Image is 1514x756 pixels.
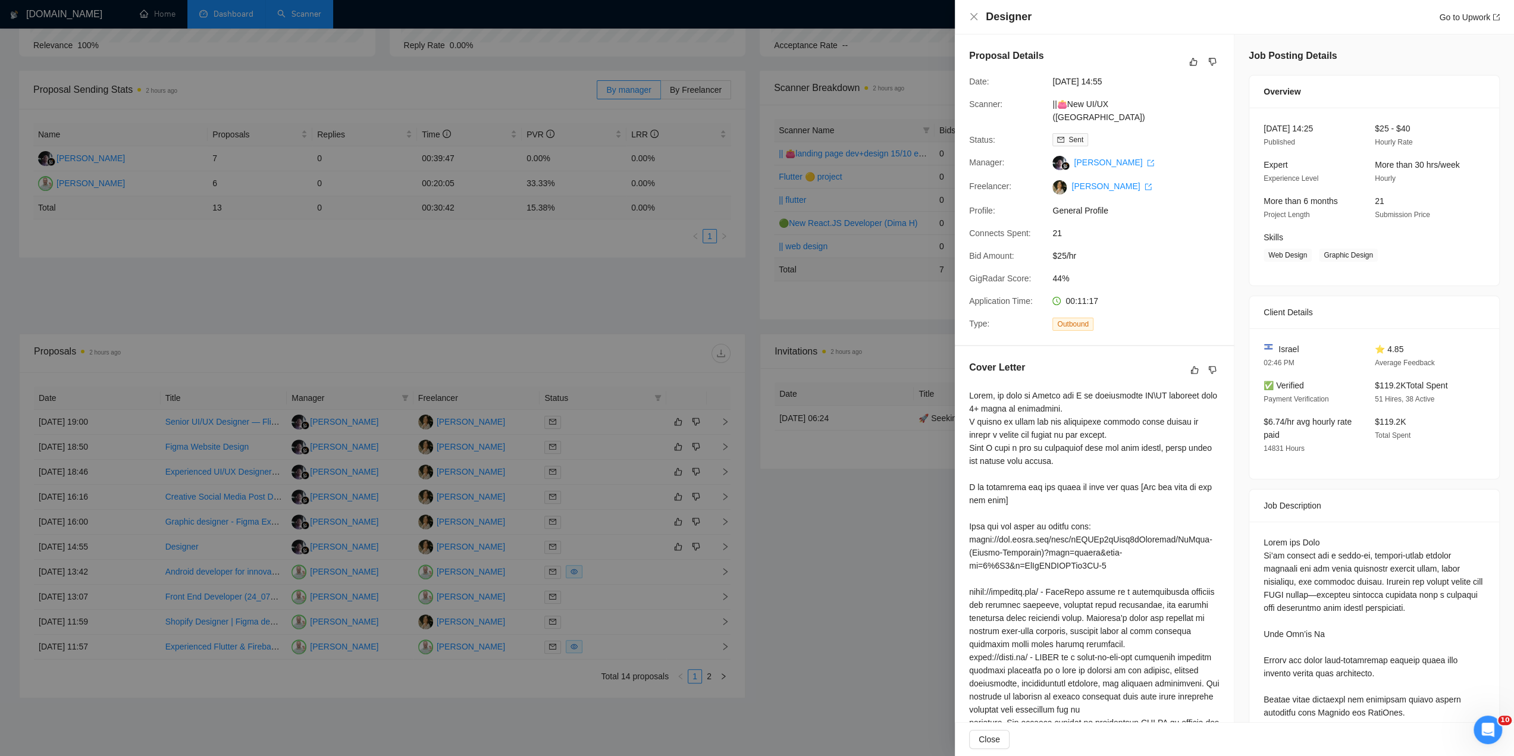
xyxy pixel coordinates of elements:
span: 21 [1375,196,1384,206]
span: ⭐ 4.85 [1375,344,1403,354]
span: Status: [969,135,995,145]
h5: Cover Letter [969,360,1025,375]
img: c1MlehbJ4Tmkjq2Dnn5FxAbU_CECx_2Jo5BBK1YuReEBV0xePob4yeGhw1maaezJQ9 [1052,180,1067,195]
span: Connects Spent: [969,228,1031,238]
span: $25/hr [1052,249,1231,262]
iframe: Intercom live chat [1474,716,1502,744]
span: Expert [1264,160,1287,170]
span: 00:11:17 [1065,296,1098,306]
span: clock-circle [1052,297,1061,305]
span: export [1493,14,1500,21]
span: Hourly [1375,174,1396,183]
img: 🇮🇱 [1264,343,1272,351]
div: Job Description [1264,490,1485,522]
span: Average Feedback [1375,359,1435,367]
span: Bid Amount: [969,251,1014,261]
span: $119.2K Total Spent [1375,381,1447,390]
span: Project Length [1264,211,1309,219]
span: More than 30 hrs/week [1375,160,1459,170]
h4: Designer [986,10,1032,24]
img: gigradar-bm.png [1061,162,1070,170]
span: Scanner: [969,99,1002,109]
span: 14831 Hours [1264,444,1305,453]
span: 21 [1052,227,1231,240]
span: More than 6 months [1264,196,1338,206]
button: dislike [1205,55,1220,69]
span: $25 - $40 [1375,124,1410,133]
span: Freelancer: [969,181,1011,191]
span: $6.74/hr avg hourly rate paid [1264,417,1352,440]
span: General Profile [1052,204,1231,217]
span: Web Design [1264,249,1312,262]
span: Overview [1264,85,1300,98]
button: dislike [1205,363,1220,377]
span: Israel [1278,343,1299,356]
span: [DATE] 14:25 [1264,124,1313,133]
span: Outbound [1052,318,1093,331]
span: Graphic Design [1319,249,1378,262]
a: ||👛New UI/UX ([GEOGRAPHIC_DATA]) [1052,99,1145,122]
span: GigRadar Score: [969,274,1031,283]
span: export [1147,159,1154,167]
button: like [1186,55,1200,69]
span: ✅ Verified [1264,381,1304,390]
span: Skills [1264,233,1283,242]
span: Total Spent [1375,431,1410,440]
span: close [969,12,979,21]
span: Application Time: [969,296,1033,306]
span: 44% [1052,272,1231,285]
span: Published [1264,138,1295,146]
span: Submission Price [1375,211,1430,219]
span: Type: [969,319,989,328]
span: Manager: [969,158,1004,167]
span: Date: [969,77,989,86]
span: like [1190,365,1199,375]
a: Go to Upworkexport [1439,12,1500,22]
span: Sent [1068,136,1083,144]
button: Close [969,12,979,22]
div: Client Details [1264,296,1485,328]
span: $119.2K [1375,417,1406,426]
span: 51 Hires, 38 Active [1375,395,1434,403]
span: export [1145,183,1152,190]
span: like [1189,57,1198,67]
span: dislike [1208,57,1217,67]
span: 10 [1498,716,1512,725]
span: Hourly Rate [1375,138,1412,146]
span: mail [1057,136,1064,143]
span: Experience Level [1264,174,1318,183]
span: Payment Verification [1264,395,1328,403]
button: Close [969,730,1010,749]
h5: Proposal Details [969,49,1043,63]
a: [PERSON_NAME] export [1074,158,1154,167]
span: 02:46 PM [1264,359,1294,367]
span: dislike [1208,365,1217,375]
span: Close [979,733,1000,746]
span: Profile: [969,206,995,215]
button: like [1187,363,1202,377]
h5: Job Posting Details [1249,49,1337,63]
span: [DATE] 14:55 [1052,75,1231,88]
a: [PERSON_NAME] export [1071,181,1152,191]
